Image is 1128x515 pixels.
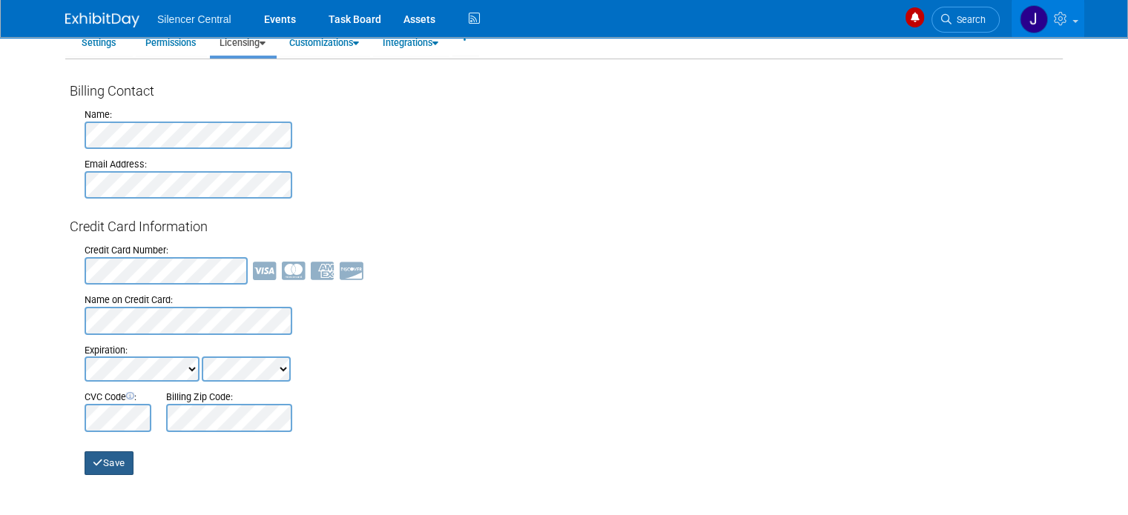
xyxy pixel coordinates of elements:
[931,7,1000,33] a: Search
[85,293,1058,307] div: Name on Credit Card:
[951,14,986,25] span: Search
[85,158,1058,171] div: Email Address:
[85,244,1058,257] div: Credit Card Number:
[85,108,1058,122] div: Name:
[70,82,1058,101] div: Billing Contact
[157,13,231,25] span: Silencer Central
[85,391,151,404] div: CVC Code :
[70,217,1058,236] div: Credit Card Information
[65,13,139,27] img: ExhibitDay
[166,391,292,404] div: Billing Zip Code:
[1020,5,1048,33] img: Jessica Crawford
[85,451,133,475] button: Save
[85,344,1058,357] div: Expiration:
